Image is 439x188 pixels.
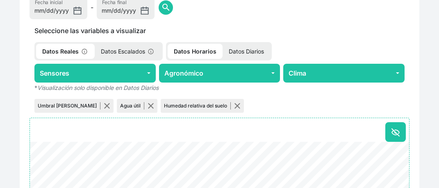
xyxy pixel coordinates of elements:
p: Datos Escalados [95,44,161,59]
button: Sensores [34,64,156,83]
p: Seleccione las variables a visualizar [30,26,409,36]
button: Agronómico [159,64,280,83]
em: Visualización solo disponible en Datos Diarios [37,84,159,91]
p: Datos Diarios [223,44,270,59]
p: Datos Reales [36,44,95,59]
p: Agua útil [120,102,144,110]
button: Clima [283,64,405,83]
p: Datos Horarios [168,44,223,59]
p: Umbral [PERSON_NAME] [38,102,100,110]
span: - [91,2,93,12]
button: search [159,0,173,15]
span: search [161,2,171,12]
p: Humedad relativa del suelo [164,102,231,110]
button: Ocultar todo [385,122,406,142]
